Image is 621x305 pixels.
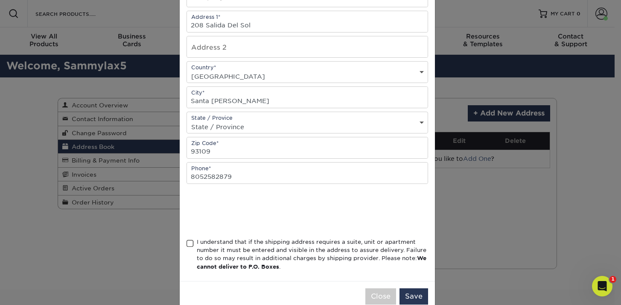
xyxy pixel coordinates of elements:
[609,276,616,283] span: 1
[592,276,612,296] iframe: Intercom live chat
[365,288,396,305] button: Close
[197,238,428,271] div: I understand that if the shipping address requires a suite, unit or apartment number it must be e...
[187,194,316,228] iframe: reCAPTCHA
[399,288,428,305] button: Save
[197,255,426,269] b: We cannot deliver to P.O. Boxes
